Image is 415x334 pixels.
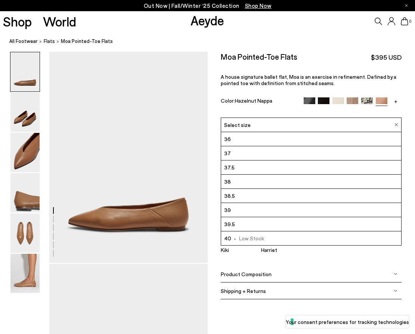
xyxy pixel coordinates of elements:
[224,134,231,144] span: 36
[401,17,408,25] a: 0
[286,315,409,328] button: Your consent preferences for tracking technologies
[221,74,396,86] span: A house signature ballet flat, Moa is an exercise in refinement. Defined by a pointed toe with de...
[371,53,402,62] span: $395 USD
[43,15,76,28] a: World
[224,219,235,229] span: 39.5
[261,247,298,253] p: Harriet
[408,19,412,24] span: 0
[390,97,402,104] a: +
[221,271,272,277] span: Product Composition
[235,97,272,104] span: Hazelnut Nappa
[394,272,397,276] img: svg%3E
[224,205,231,215] span: 39
[10,213,40,253] img: Moa Pointed-Toe Flats - Image 5
[221,288,266,294] span: Shipping + Returns
[224,234,231,243] span: 40
[224,163,235,172] span: 37.5
[9,37,38,45] a: All Footwear
[224,149,231,158] span: 37
[10,254,40,293] img: Moa Pointed-Toe Flats - Image 6
[231,235,239,241] span: -
[44,37,55,45] a: flats
[44,38,55,44] span: flats
[10,52,40,91] img: Moa Pointed-Toe Flats - Image 1
[221,247,258,253] p: Kiki
[221,52,297,61] h2: Moa Pointed-Toe Flats
[9,31,415,52] nav: breadcrumb
[144,1,272,10] p: Out Now | Fall/Winter ‘25 Collection
[221,97,298,106] div: Color:
[286,318,409,326] label: Your consent preferences for tracking technologies
[10,93,40,132] img: Moa Pointed-Toe Flats - Image 2
[224,177,231,186] span: 38
[245,2,272,9] span: Navigate to /collections/new-in
[10,133,40,172] img: Moa Pointed-Toe Flats - Image 3
[3,15,32,28] a: Shop
[191,12,224,28] a: Aeyde
[224,191,235,200] span: 38.5
[61,37,113,45] span: Moa Pointed-Toe Flats
[10,173,40,212] img: Moa Pointed-Toe Flats - Image 4
[224,121,251,129] span: Select size
[394,289,397,293] img: svg%3E
[231,234,264,243] span: Low Stock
